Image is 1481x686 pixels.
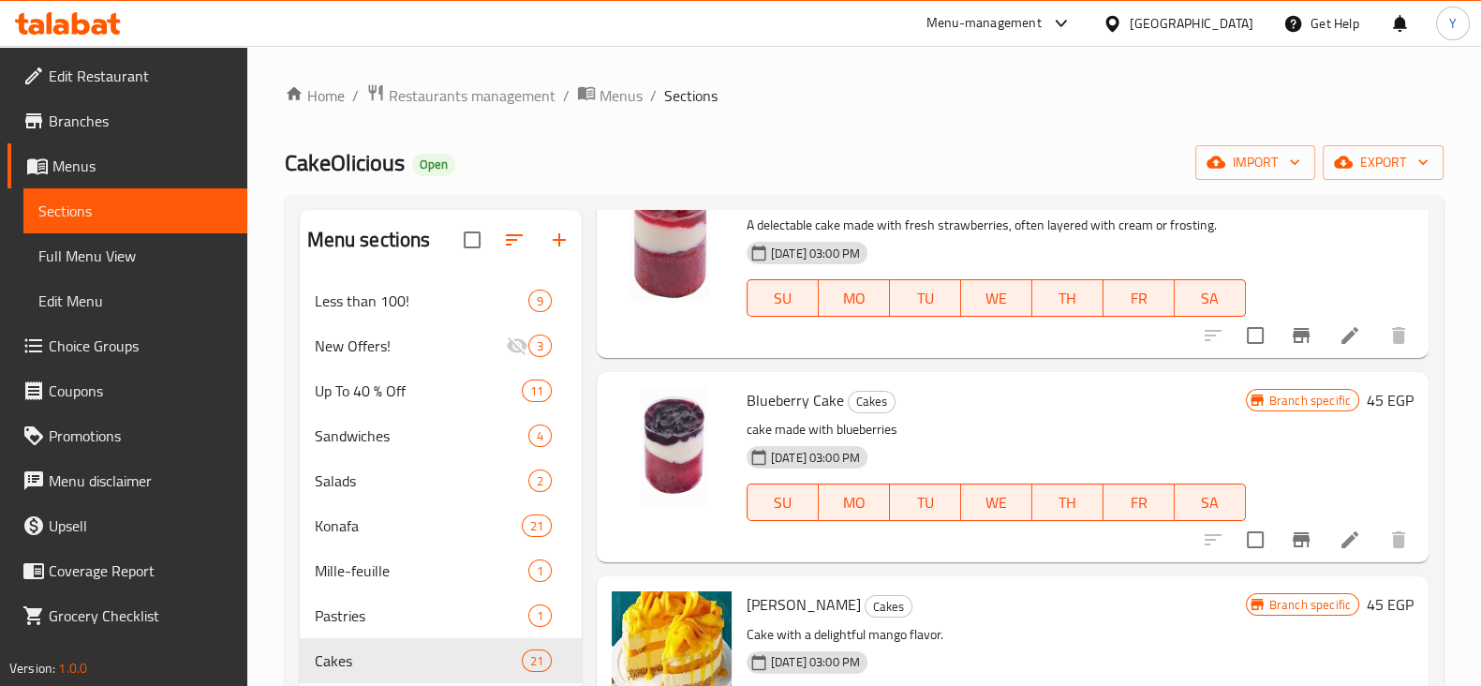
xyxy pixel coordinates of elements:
[352,84,359,107] li: /
[826,285,882,312] span: MO
[961,279,1032,317] button: WE
[537,217,582,262] button: Add section
[7,368,247,413] a: Coupons
[755,489,811,516] span: SU
[1175,484,1246,521] button: SA
[849,391,895,412] span: Cakes
[1262,392,1358,410] span: Branch specific
[1111,285,1167,312] span: FR
[528,290,552,312] div: items
[1376,517,1421,562] button: delete
[300,548,582,593] div: Mille-feuille1
[1032,484,1103,521] button: TH
[1449,13,1457,34] span: Y
[612,387,732,507] img: Blueberry Cake
[315,604,528,627] span: Pastries
[1279,517,1324,562] button: Branch-specific-item
[747,590,861,619] span: [PERSON_NAME]
[300,413,582,458] div: Sandwiches4
[848,391,896,413] div: Cakes
[315,425,528,447] span: Sandwiches
[7,593,247,638] a: Grocery Checklist
[49,604,232,627] span: Grocery Checklist
[49,110,232,132] span: Branches
[300,503,582,548] div: Konafa21
[7,53,247,98] a: Edit Restaurant
[49,425,232,447] span: Promotions
[300,323,582,368] div: New Offers!3
[528,559,552,582] div: items
[1376,313,1421,358] button: delete
[23,278,247,323] a: Edit Menu
[529,562,551,580] span: 1
[7,458,247,503] a: Menu disclaimer
[315,290,528,312] div: Less than 100!
[1195,145,1315,180] button: import
[1279,313,1324,358] button: Branch-specific-item
[969,489,1025,516] span: WE
[315,335,506,357] div: New Offers!
[522,380,552,402] div: items
[528,604,552,627] div: items
[506,335,528,357] svg: Inactive section
[747,623,1246,647] p: Cake with a delightful mango flavor.
[49,470,232,492] span: Menu disclaimer
[315,470,528,492] span: Salads
[315,514,522,537] span: Konafa
[315,649,522,672] div: Cakes
[755,285,811,312] span: SU
[747,484,819,521] button: SU
[819,484,890,521] button: MO
[38,200,232,222] span: Sections
[1367,591,1414,618] h6: 45 EGP
[747,214,1246,237] p: A delectable cake made with fresh strawberries, often layered with cream or frosting.
[300,593,582,638] div: Pastries1
[1262,596,1358,614] span: Branch specific
[528,335,552,357] div: items
[315,380,522,402] span: Up To 40 % Off
[285,83,1444,108] nav: breadcrumb
[1323,145,1444,180] button: export
[1182,285,1238,312] span: SA
[763,449,867,467] span: [DATE] 03:00 PM
[1032,279,1103,317] button: TH
[412,157,455,172] span: Open
[58,656,87,680] span: 1.0.0
[612,182,732,302] img: Strawberry Cake
[1130,13,1253,34] div: [GEOGRAPHIC_DATA]
[1175,279,1246,317] button: SA
[523,517,551,535] span: 21
[7,98,247,143] a: Branches
[1367,387,1414,413] h6: 45 EGP
[300,278,582,323] div: Less than 100!9
[23,233,247,278] a: Full Menu View
[650,84,657,107] li: /
[300,458,582,503] div: Salads2
[1040,285,1096,312] span: TH
[523,382,551,400] span: 11
[1182,489,1238,516] span: SA
[315,559,528,582] span: Mille-feuille
[1339,529,1361,551] a: Edit menu item
[747,279,819,317] button: SU
[528,425,552,447] div: items
[49,335,232,357] span: Choice Groups
[300,368,582,413] div: Up To 40 % Off11
[522,649,552,672] div: items
[1210,151,1300,174] span: import
[600,84,643,107] span: Menus
[961,484,1032,521] button: WE
[7,503,247,548] a: Upsell
[412,154,455,176] div: Open
[866,596,911,618] span: Cakes
[285,84,345,107] a: Home
[529,472,551,490] span: 2
[23,188,247,233] a: Sections
[1236,316,1275,355] span: Select to update
[826,489,882,516] span: MO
